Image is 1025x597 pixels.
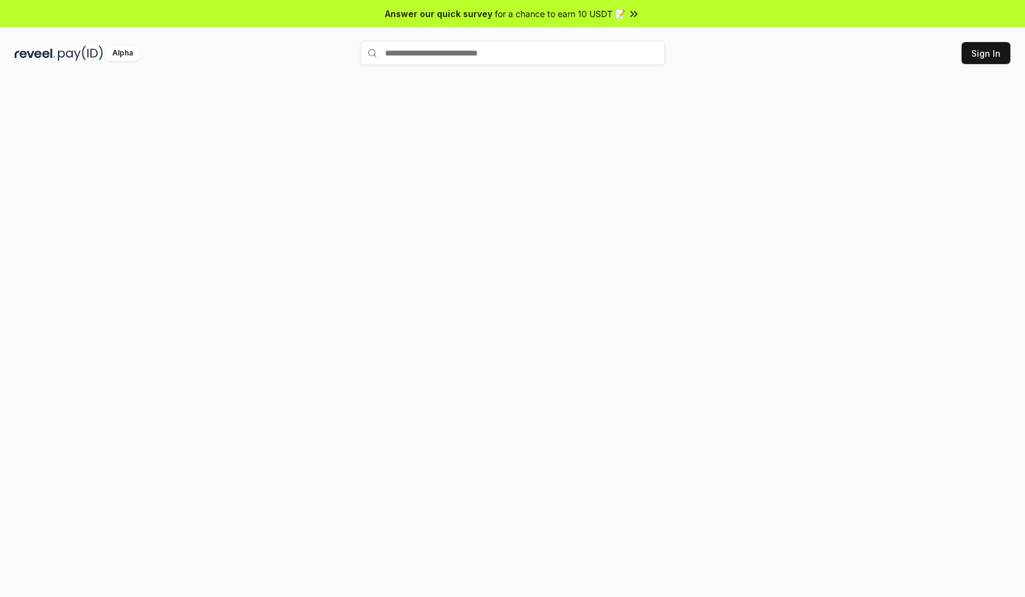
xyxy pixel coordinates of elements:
[58,46,103,61] img: pay_id
[385,7,492,20] span: Answer our quick survey
[962,42,1010,64] button: Sign In
[15,46,56,61] img: reveel_dark
[106,46,140,61] div: Alpha
[495,7,625,20] span: for a chance to earn 10 USDT 📝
